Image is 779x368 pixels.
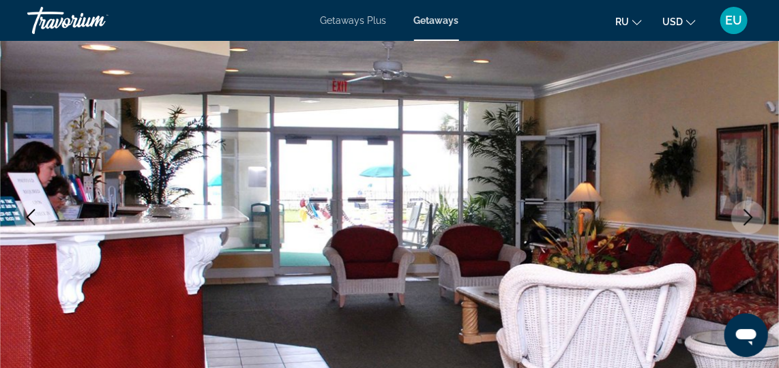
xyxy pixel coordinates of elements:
[662,12,696,31] button: Change currency
[615,12,642,31] button: Change language
[27,3,164,38] a: Travorium
[716,6,752,35] button: User Menu
[414,15,459,26] a: Getaways
[14,200,48,234] button: Previous image
[662,16,683,27] span: USD
[321,15,387,26] a: Getaways Plus
[726,14,743,27] span: EU
[615,16,629,27] span: ru
[731,200,765,234] button: Next image
[724,313,768,357] iframe: Button to launch messaging window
